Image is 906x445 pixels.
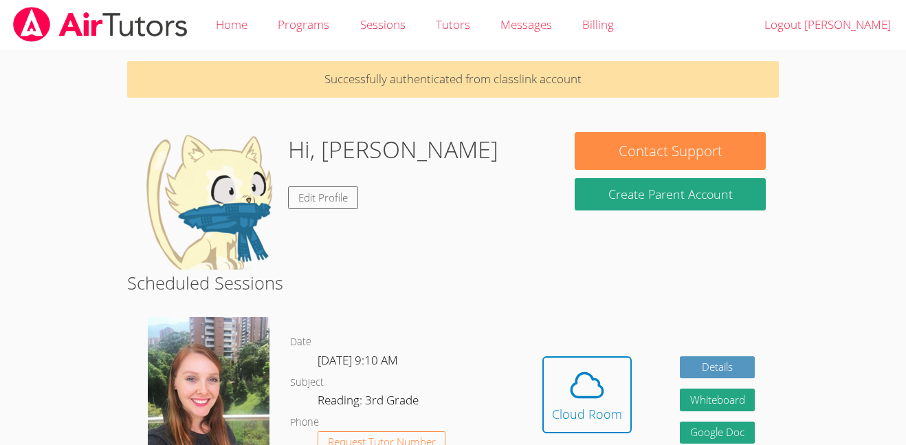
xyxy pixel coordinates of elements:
dt: Date [290,334,311,351]
button: Contact Support [575,132,766,170]
dd: Reading: 3rd Grade [318,391,421,414]
dt: Subject [290,374,324,391]
button: Cloud Room [542,356,632,433]
h1: Hi, [PERSON_NAME] [288,132,498,167]
img: airtutors_banner-c4298cdbf04f3fff15de1276eac7730deb9818008684d7c2e4769d2f7ddbe033.png [12,7,189,42]
span: [DATE] 9:10 AM [318,352,398,368]
a: Edit Profile [288,186,358,209]
a: Details [680,356,755,379]
span: Messages [500,17,552,32]
img: default.png [140,132,277,270]
p: Successfully authenticated from classlink account [127,61,780,98]
h2: Scheduled Sessions [127,270,780,296]
a: Google Doc [680,422,755,444]
button: Whiteboard [680,389,755,411]
button: Create Parent Account [575,178,766,210]
div: Cloud Room [552,404,622,424]
dt: Phone [290,414,319,431]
